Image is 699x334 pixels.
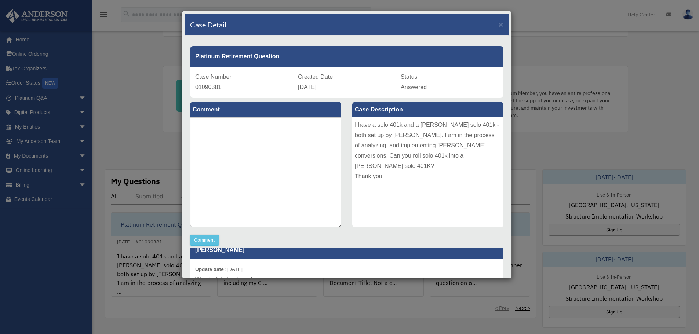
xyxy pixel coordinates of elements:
small: [DATE] [195,267,243,272]
span: Created Date [298,74,333,80]
span: Case Number [195,74,232,80]
span: [DATE] [298,84,316,90]
span: × [499,20,503,29]
p: Wonderful, thank you! [195,274,498,285]
span: Answered [401,84,427,90]
h4: Case Detail [190,19,226,30]
button: Close [499,21,503,28]
button: Comment [190,235,219,246]
label: Case Description [352,102,503,117]
span: 01090381 [195,84,221,90]
div: Platinum Retirement Question [190,46,503,67]
label: Comment [190,102,341,117]
p: [PERSON_NAME] [190,241,503,259]
div: I have a solo 401k and a [PERSON_NAME] solo 401k - both set up by [PERSON_NAME]. I am in the proc... [352,117,503,227]
span: Status [401,74,417,80]
b: Update date : [195,267,227,272]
